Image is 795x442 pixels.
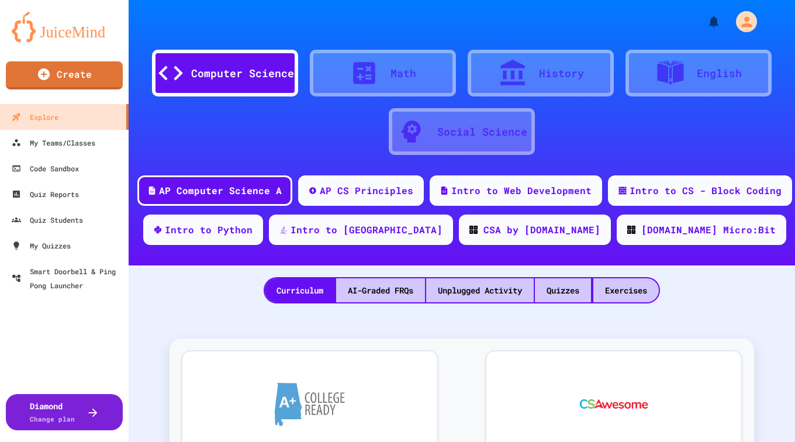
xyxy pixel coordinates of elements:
[746,395,783,430] iframe: chat widget
[535,278,591,302] div: Quizzes
[30,415,75,423] span: Change plan
[291,223,443,237] div: Intro to [GEOGRAPHIC_DATA]
[12,12,117,42] img: logo-orange.svg
[437,124,527,140] div: Social Science
[320,184,413,198] div: AP CS Principles
[469,226,478,234] img: CODE_logo_RGB.png
[12,239,71,253] div: My Quizzes
[6,394,123,430] button: DiamondChange plan
[30,400,75,424] div: Diamond
[12,136,95,150] div: My Teams/Classes
[12,213,83,227] div: Quiz Students
[159,184,282,198] div: AP Computer Science A
[698,344,783,394] iframe: chat widget
[483,223,600,237] div: CSA by [DOMAIN_NAME]
[593,278,659,302] div: Exercises
[685,12,724,32] div: My Notifications
[191,65,294,81] div: Computer Science
[426,278,534,302] div: Unplugged Activity
[165,223,253,237] div: Intro to Python
[697,65,742,81] div: English
[630,184,782,198] div: Intro to CS - Block Coding
[6,61,123,89] a: Create
[390,65,416,81] div: Math
[451,184,592,198] div: Intro to Web Development
[336,278,425,302] div: AI-Graded FRQs
[12,187,79,201] div: Quiz Reports
[12,110,58,124] div: Explore
[641,223,776,237] div: [DOMAIN_NAME] Micro:Bit
[627,226,635,234] img: CODE_logo_RGB.png
[12,161,79,175] div: Code Sandbox
[12,264,124,292] div: Smart Doorbell & Ping Pong Launcher
[724,8,760,35] div: My Account
[568,369,660,439] img: CS Awesome
[265,278,335,302] div: Curriculum
[539,65,584,81] div: History
[275,382,345,426] img: A+ College Ready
